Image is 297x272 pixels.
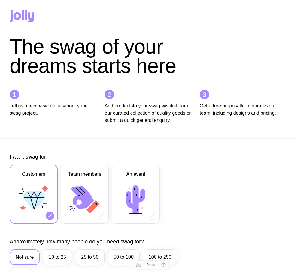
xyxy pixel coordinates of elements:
label: I want swag for [10,153,46,160]
p: from our design team, including designs and pricing. [200,102,287,117]
strong: Get a free proposal [200,103,241,108]
label: 10 to 25 [43,249,72,265]
span: Team members [68,171,101,178]
label: 50 to 100 [108,249,140,265]
p: about your swag project. [10,102,97,117]
p: to your swag wishlist from our curated collection of quality goods or submit a quick general enqu... [105,102,192,124]
label: 100 to 250 [143,249,177,265]
label: Approximately how many people do you need swag for? [10,238,144,245]
span: The swag of your dreams starts here [10,35,176,77]
span: Customers [22,171,45,178]
label: 25 to 50 [75,249,105,265]
label: Not sure [10,249,40,265]
span: An event [126,171,145,178]
strong: Add products [105,103,133,108]
strong: Tell us a few basic details [10,103,64,108]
